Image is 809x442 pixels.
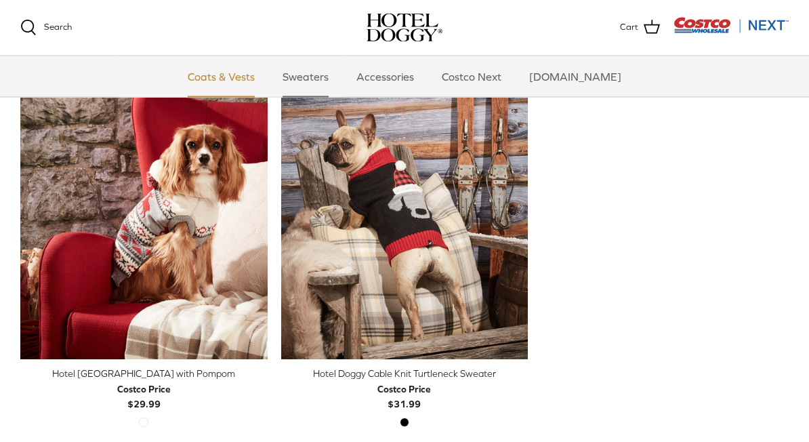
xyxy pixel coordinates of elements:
a: Search [20,20,72,36]
a: hoteldoggy.com hoteldoggycom [367,14,442,42]
a: Cart [620,19,660,37]
div: Costco Price [377,382,431,397]
a: Sweaters [270,56,341,97]
div: Costco Price [117,382,171,397]
span: Search [44,22,72,32]
a: Accessories [344,56,426,97]
span: Cart [620,20,638,35]
a: Hotel Doggy Fair Isle Sweater with Pompom [20,52,268,361]
a: Hotel Doggy Cable Knit Turtleneck Sweater [281,52,528,361]
a: Costco Next [430,56,514,97]
b: $29.99 [117,382,171,410]
a: Visit Costco Next [673,26,789,36]
img: hoteldoggycom [367,14,442,42]
a: Coats & Vests [175,56,267,97]
a: Hotel Doggy Cable Knit Turtleneck Sweater Costco Price$31.99 [281,367,528,412]
a: [DOMAIN_NAME] [517,56,634,97]
div: Hotel [GEOGRAPHIC_DATA] with Pompom [20,367,268,382]
div: Hotel Doggy Cable Knit Turtleneck Sweater [281,367,528,382]
a: Hotel [GEOGRAPHIC_DATA] with Pompom Costco Price$29.99 [20,367,268,412]
img: Costco Next [673,17,789,34]
b: $31.99 [377,382,431,410]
